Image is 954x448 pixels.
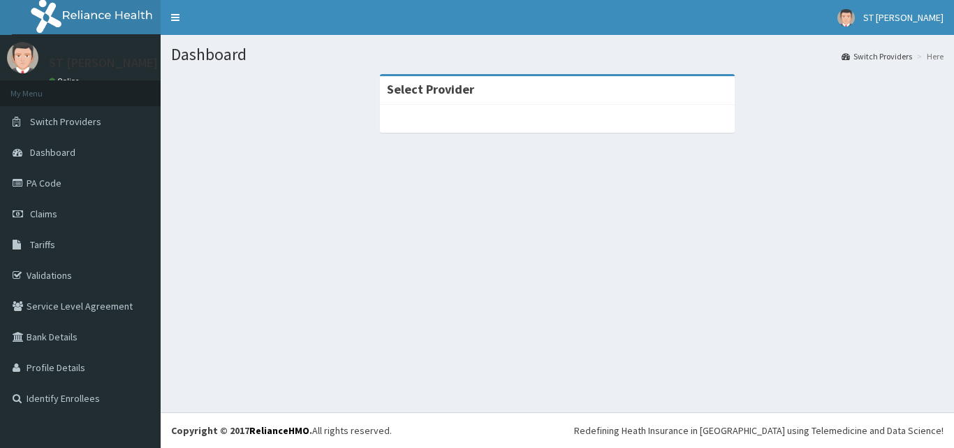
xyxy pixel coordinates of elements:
img: User Image [837,9,855,27]
a: Online [49,76,82,86]
a: RelianceHMO [249,424,309,437]
strong: Select Provider [387,81,474,97]
footer: All rights reserved. [161,412,954,448]
span: ST [PERSON_NAME] [863,11,944,24]
div: Redefining Heath Insurance in [GEOGRAPHIC_DATA] using Telemedicine and Data Science! [574,424,944,438]
li: Here [913,50,944,62]
strong: Copyright © 2017 . [171,424,312,437]
span: Tariffs [30,238,55,251]
h1: Dashboard [171,45,944,64]
p: ST [PERSON_NAME] [49,57,158,69]
span: Switch Providers [30,115,101,128]
span: Dashboard [30,146,75,159]
a: Switch Providers [842,50,912,62]
img: User Image [7,42,38,73]
span: Claims [30,208,57,220]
